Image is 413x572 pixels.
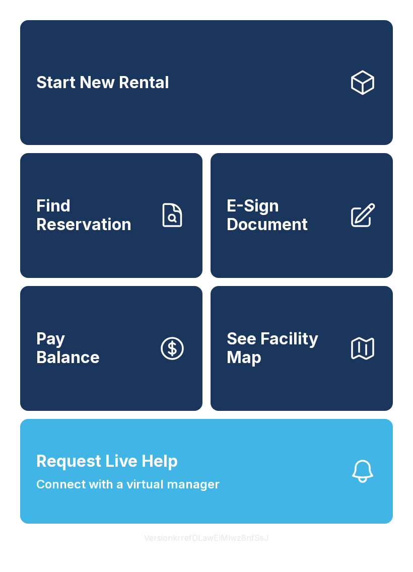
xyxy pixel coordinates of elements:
span: Start New Rental [36,74,169,92]
button: See Facility Map [211,286,393,411]
span: Request Live Help [36,449,178,473]
span: E-Sign Document [227,197,340,234]
span: Find Reservation [36,197,150,234]
span: Pay Balance [36,330,100,367]
button: PayBalance [20,286,202,411]
a: E-Sign Document [211,153,393,278]
a: Find Reservation [20,153,202,278]
a: Start New Rental [20,20,393,145]
button: VersionkrrefDLawElMlwz8nfSsJ [136,524,277,552]
button: Request Live HelpConnect with a virtual manager [20,419,393,524]
span: See Facility Map [227,330,340,367]
span: Connect with a virtual manager [36,475,220,493]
